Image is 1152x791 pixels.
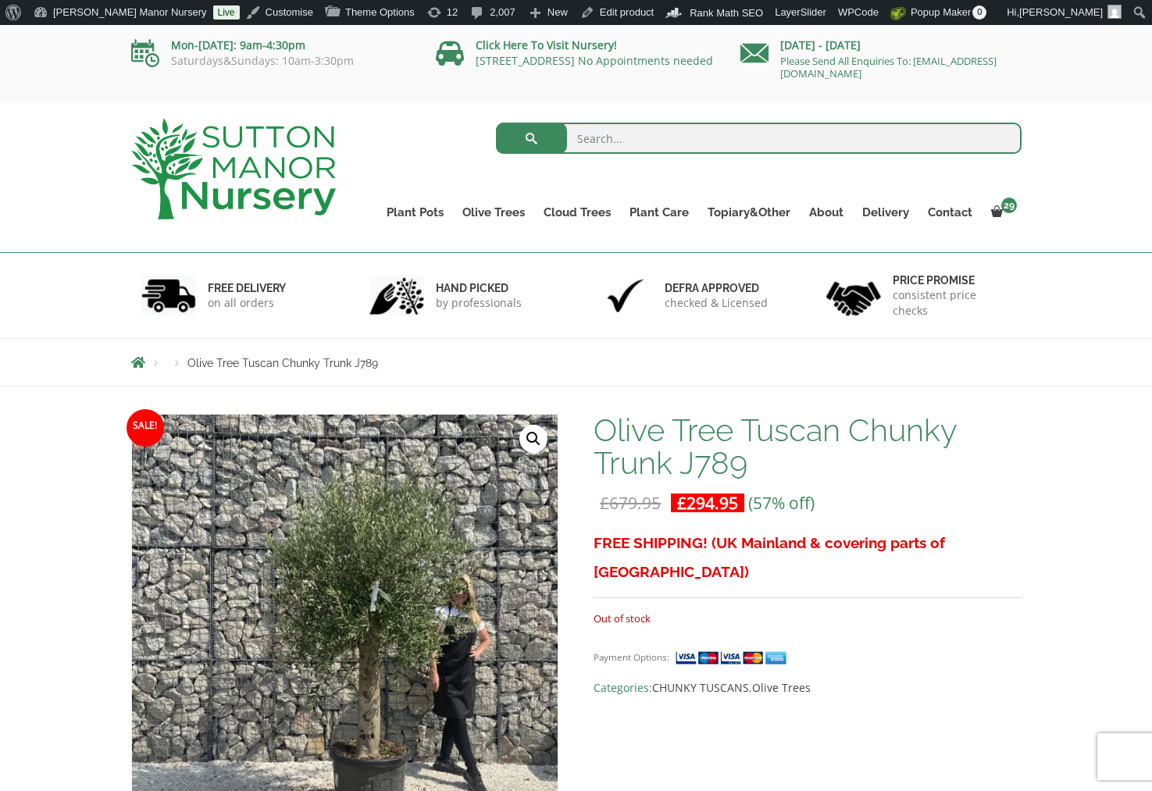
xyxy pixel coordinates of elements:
a: Topiary&Other [698,201,800,223]
a: Contact [918,201,982,223]
small: Payment Options: [594,651,669,663]
span: (57% off) [748,492,815,514]
h6: Defra approved [665,281,768,295]
h6: Price promise [893,273,1011,287]
span: Categories: , [594,679,1021,697]
span: Sale! [127,409,164,447]
a: [STREET_ADDRESS] No Appointments needed [476,53,713,68]
a: Plant Pots [377,201,453,223]
p: Saturdays&Sundays: 10am-3:30pm [131,55,412,67]
a: Live [213,5,240,20]
h1: Olive Tree Tuscan Chunky Trunk J789 [594,414,1021,479]
img: 1.jpg [141,276,196,315]
a: Olive Trees [453,201,534,223]
h3: FREE SHIPPING! (UK Mainland & covering parts of [GEOGRAPHIC_DATA]) [594,529,1021,586]
h6: FREE DELIVERY [208,281,286,295]
bdi: 294.95 [677,492,738,514]
span: 29 [1001,198,1017,213]
p: consistent price checks [893,287,1011,319]
a: About [800,201,853,223]
a: Click Here To Visit Nursery! [476,37,617,52]
p: by professionals [436,295,522,311]
span: 0 [972,5,986,20]
a: Olive Trees [752,680,811,695]
p: on all orders [208,295,286,311]
img: 2.jpg [369,276,424,315]
img: 3.jpg [598,276,653,315]
p: Out of stock [594,609,1021,628]
input: Search... [496,123,1022,154]
a: Plant Care [620,201,698,223]
img: logo [131,119,336,219]
p: [DATE] - [DATE] [740,36,1022,55]
span: Rank Math SEO [690,7,763,19]
img: payment supported [675,650,792,666]
h6: hand picked [436,281,522,295]
a: CHUNKY TUSCANS [652,680,749,695]
p: Mon-[DATE]: 9am-4:30pm [131,36,412,55]
span: Olive Tree Tuscan Chunky Trunk J789 [187,357,378,369]
img: 4.jpg [826,272,881,319]
p: checked & Licensed [665,295,768,311]
span: £ [677,492,687,514]
nav: Breadcrumbs [131,356,1022,369]
a: Delivery [853,201,918,223]
span: [PERSON_NAME] [1019,6,1103,18]
bdi: 679.95 [600,492,661,514]
a: Cloud Trees [534,201,620,223]
a: Please Send All Enquiries To: [EMAIL_ADDRESS][DOMAIN_NAME] [780,54,997,80]
a: View full-screen image gallery [519,425,547,453]
a: 29 [982,201,1022,223]
span: £ [600,492,609,514]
